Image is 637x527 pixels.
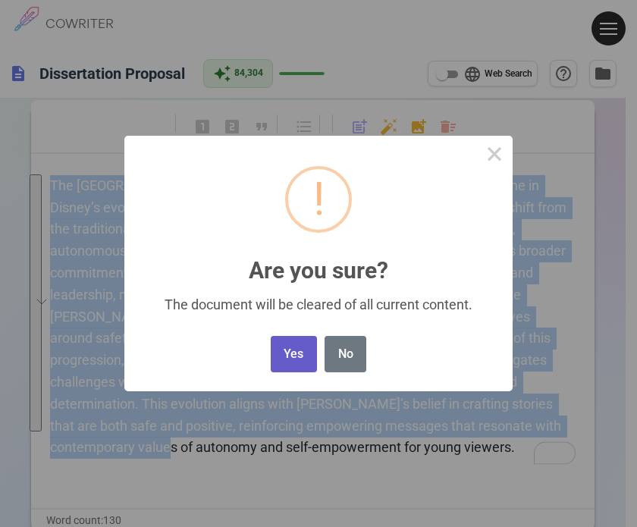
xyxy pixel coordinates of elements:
button: No [325,336,366,373]
div: ! [313,169,325,230]
h2: Are you sure? [124,240,513,283]
div: The document will be cleared of all current content. [146,296,491,312]
button: Close this dialog [476,136,513,172]
button: Yes [271,336,317,373]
